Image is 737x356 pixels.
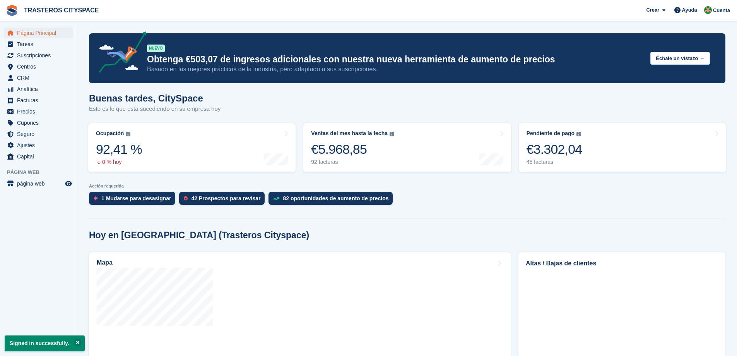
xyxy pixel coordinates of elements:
img: icon-info-grey-7440780725fd019a000dd9b08b2336e03edf1995a4989e88bcd33f0948082b44.svg [576,132,581,136]
p: Esto es lo que está sucediendo en su empresa hoy [89,105,221,114]
span: Centros [17,61,63,72]
a: menu [4,61,73,72]
a: menu [4,129,73,139]
h2: Mapa [97,259,113,266]
span: CRM [17,72,63,83]
img: icon-info-grey-7440780725fd019a000dd9b08b2336e03edf1995a4989e88bcd33f0948082b44.svg [390,132,394,136]
a: Ocupación 92,41 % 0 % hoy [88,123,296,172]
span: Ajustes [17,140,63,151]
div: Ventas del mes hasta la fecha [311,130,388,137]
div: NUEVO [147,45,165,52]
span: Página web [7,169,77,176]
a: Vista previa de la tienda [64,179,73,188]
span: Ayuda [682,6,697,14]
div: Pendiente de pago [527,130,575,137]
span: Facturas [17,95,63,106]
a: menú [4,178,73,189]
span: Seguro [17,129,63,139]
img: CitySpace [704,6,712,14]
span: Crear [646,6,659,14]
span: Precios [17,106,63,117]
img: price-adjustments-announcement-icon-8257ccfd72463d97f412b2fc003d46551f7dbcb40ab6d574587a9cd5c0d94... [92,31,147,76]
a: 42 Prospectos para revisar [179,192,268,209]
a: menu [4,117,73,128]
a: menu [4,28,73,38]
a: Ventas del mes hasta la fecha €5.968,85 92 facturas [303,123,511,172]
span: Capital [17,151,63,162]
h2: Hoy en [GEOGRAPHIC_DATA] (Trasteros Cityspace) [89,230,309,241]
span: Tareas [17,39,63,50]
a: Pendiente de pago €3.302,04 45 facturas [519,123,726,172]
div: 82 oportunidades de aumento de precios [283,195,389,201]
span: Suscripciones [17,50,63,61]
div: 45 facturas [527,159,582,165]
p: Acción requerida [89,184,725,189]
a: menu [4,151,73,162]
h1: Buenas tardes, CitySpace [89,93,221,103]
p: Basado en las mejores prácticas de la industria, pero adaptado a sus suscripciones. [147,65,644,74]
span: Página Principal [17,28,63,38]
a: menu [4,50,73,61]
a: menu [4,95,73,106]
div: 92,41 % [96,141,142,157]
div: 42 Prospectos para revisar [192,195,261,201]
a: menu [4,106,73,117]
div: 92 facturas [311,159,394,165]
div: Ocupación [96,130,124,137]
a: menu [4,140,73,151]
a: 1 Mudarse para desasignar [89,192,179,209]
span: Cupones [17,117,63,128]
div: €5.968,85 [311,141,394,157]
a: menu [4,72,73,83]
a: 82 oportunidades de aumento de precios [268,192,397,209]
img: move_outs_to_deallocate_icon-f764333ba52eb49d3ac5e1228854f67142a1ed5810a6f6cc68b1a99e826820c5.svg [94,196,97,201]
div: 0 % hoy [96,159,142,165]
p: Obtenga €503,07 de ingresos adicionales con nuestra nueva herramienta de aumento de precios [147,54,644,65]
button: Échale un vistazo → [650,52,710,65]
img: stora-icon-8386f47178a22dfd0bd8f6a31ec36ba5ce8667c1dd55bd0f319d3a0aa187defe.svg [6,5,18,16]
div: €3.302,04 [527,141,582,157]
span: Analítica [17,84,63,95]
div: 1 Mudarse para desasignar [101,195,171,201]
p: Signed in successfully. [5,335,85,351]
img: prospect-51fa495bee0391a8d652442698ab0144808aea92771e9ea1ae160a38d050c398.svg [184,196,188,201]
a: TRASTEROS CITYSPACE [21,4,102,17]
a: menu [4,84,73,95]
a: menu [4,39,73,50]
span: Cuenta [713,7,730,14]
img: icon-info-grey-7440780725fd019a000dd9b08b2336e03edf1995a4989e88bcd33f0948082b44.svg [126,132,130,136]
span: página web [17,178,63,189]
h2: Altas / Bajas de clientes [526,259,718,268]
img: price_increase_opportunities-93ffe204e8149a01c8c9dc8f82e8f89637d9d84a8eef4429ea346261dce0b2c0.svg [273,197,279,200]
